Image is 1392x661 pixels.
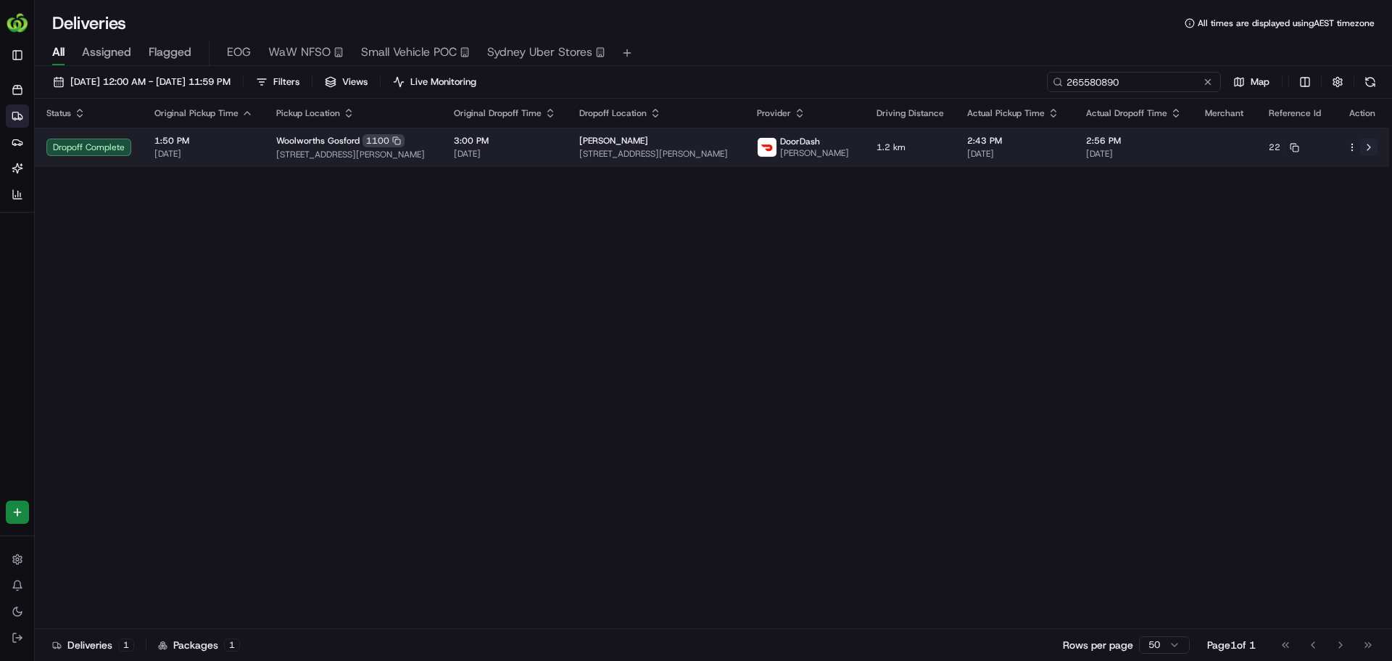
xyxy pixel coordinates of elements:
button: Live Monitoring [386,72,483,92]
button: [DATE] 12:00 AM - [DATE] 11:59 PM [46,72,237,92]
span: Driving Distance [877,107,944,119]
button: Map [1227,72,1276,92]
span: 3:00 PM [454,135,556,147]
div: Deliveries [52,638,134,652]
span: 2:56 PM [1086,135,1182,147]
input: Type to search [1047,72,1221,92]
span: Live Monitoring [410,75,476,89]
span: EOG [227,44,251,61]
span: Original Pickup Time [154,107,239,119]
span: Reference Id [1269,107,1321,119]
span: [STREET_ADDRESS][PERSON_NAME] [276,149,431,160]
img: doordash_logo_v2.png [758,138,776,157]
span: [DATE] 12:00 AM - [DATE] 11:59 PM [70,75,231,89]
span: [DATE] [967,148,1064,160]
span: Sydney Uber Stores [487,44,592,61]
span: [PERSON_NAME] [780,147,849,159]
span: All times are displayed using AEST timezone [1198,17,1375,29]
div: Page 1 of 1 [1207,638,1256,652]
span: Filters [273,75,299,89]
span: Flagged [149,44,191,61]
span: DoorDash [780,136,820,147]
span: Original Dropoff Time [454,107,542,119]
span: Status [46,107,71,119]
div: 1 [224,639,240,652]
span: 2:43 PM [967,135,1064,147]
button: Refresh [1360,72,1380,92]
span: Actual Dropoff Time [1086,107,1167,119]
div: 1 [118,639,134,652]
span: [STREET_ADDRESS][PERSON_NAME] [579,148,734,160]
button: 22 [1269,141,1299,153]
span: [DATE] [454,148,556,160]
button: HomeRun [6,6,29,41]
span: [PERSON_NAME] [579,135,648,147]
button: Views [318,72,374,92]
div: Packages [158,638,240,652]
span: Assigned [82,44,131,61]
span: All [52,44,65,61]
span: Merchant [1205,107,1243,119]
div: Action [1347,107,1377,119]
button: Filters [249,72,306,92]
span: Pickup Location [276,107,340,119]
span: Provider [757,107,791,119]
span: WaW NFSO [268,44,331,61]
img: HomeRun [6,12,29,35]
span: Views [342,75,368,89]
span: [DATE] [154,148,253,160]
span: 1:50 PM [154,135,253,147]
span: Woolworths Gosford [276,135,360,147]
span: Actual Pickup Time [967,107,1045,119]
h1: Deliveries [52,12,126,35]
p: Rows per page [1063,638,1133,652]
span: Map [1251,75,1269,89]
span: Small Vehicle POC [361,44,457,61]
div: 1100 [362,134,405,147]
span: [DATE] [1086,148,1182,160]
span: 1.2 km [877,141,944,153]
span: Dropoff Location [579,107,647,119]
